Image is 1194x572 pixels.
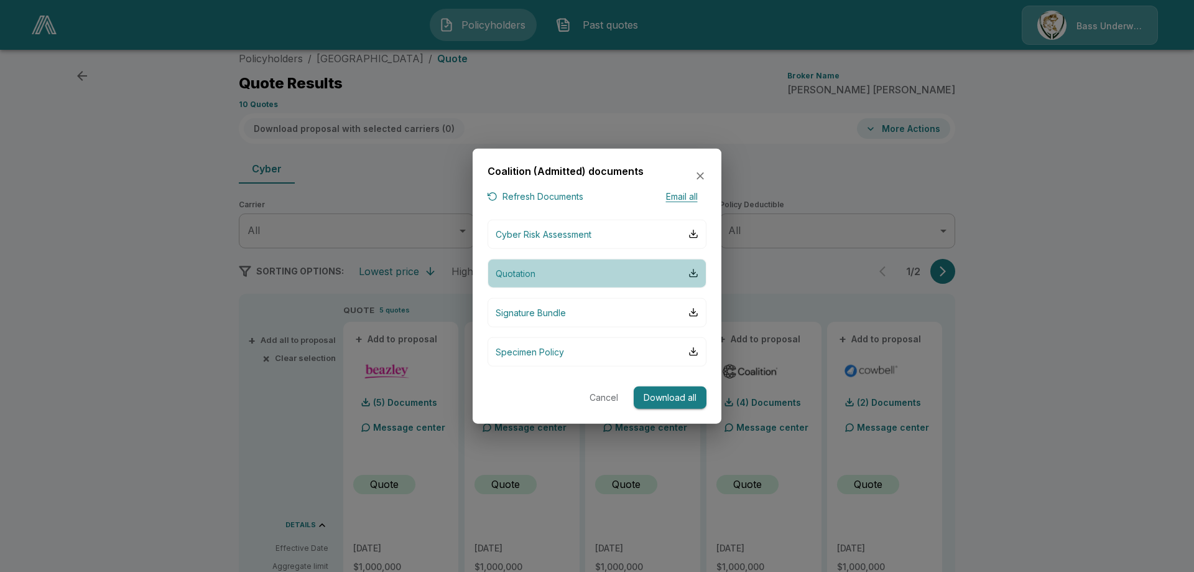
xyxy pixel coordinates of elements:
[488,163,644,179] h6: Coalition (Admitted) documents
[488,258,706,288] button: Quotation
[496,266,535,279] p: Quotation
[634,386,706,409] button: Download all
[488,189,583,205] button: Refresh Documents
[488,337,706,366] button: Specimen Policy
[488,298,706,327] button: Signature Bundle
[496,306,566,319] p: Signature Bundle
[488,219,706,248] button: Cyber Risk Assessment
[496,227,591,240] p: Cyber Risk Assessment
[657,189,706,205] button: Email all
[584,386,624,409] button: Cancel
[496,345,564,358] p: Specimen Policy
